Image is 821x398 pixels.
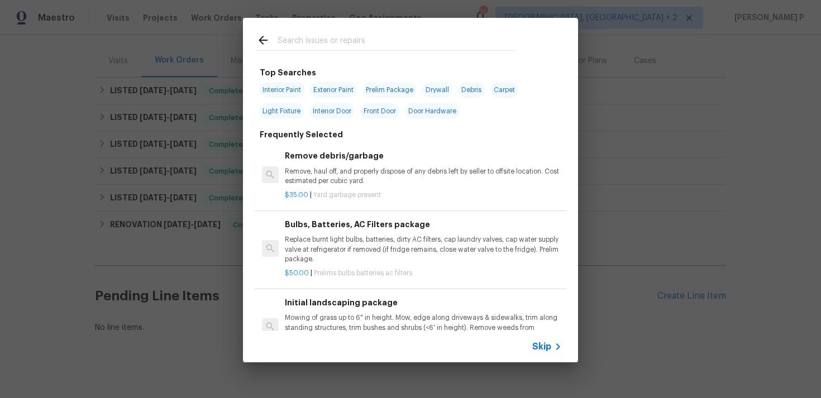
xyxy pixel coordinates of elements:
[260,66,316,79] h6: Top Searches
[285,313,562,342] p: Mowing of grass up to 6" in height. Mow, edge along driveways & sidewalks, trim along standing st...
[313,191,381,198] span: Yard garbage present
[285,235,562,263] p: Replace burnt light bulbs, batteries, dirty AC filters, cap laundry valves, cap water supply valv...
[532,341,551,352] span: Skip
[260,128,343,141] h6: Frequently Selected
[310,82,357,98] span: Exterior Paint
[285,191,308,198] span: $35.00
[259,82,304,98] span: Interior Paint
[422,82,452,98] span: Drywall
[285,218,562,231] h6: Bulbs, Batteries, AC Filters package
[405,103,460,119] span: Door Hardware
[285,150,562,162] h6: Remove debris/garbage
[314,270,412,276] span: Prelims bulbs batteries ac filters
[285,296,562,309] h6: Initial landscaping package
[490,82,518,98] span: Carpet
[362,82,417,98] span: Prelim Package
[309,103,355,119] span: Interior Door
[278,33,514,50] input: Search issues or repairs
[360,103,399,119] span: Front Door
[285,270,309,276] span: $50.00
[285,268,562,278] p: |
[259,103,304,119] span: Light Fixture
[285,190,562,200] p: |
[285,167,562,186] p: Remove, haul off, and properly dispose of any debris left by seller to offsite location. Cost est...
[458,82,485,98] span: Debris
